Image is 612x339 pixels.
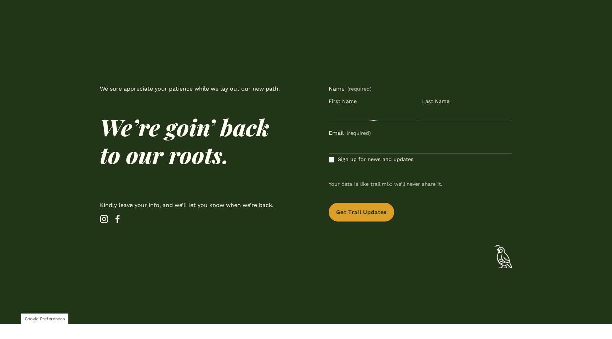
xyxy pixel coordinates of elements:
[113,215,122,223] a: Facebook
[329,157,334,162] input: Sign up for news and updates
[100,112,275,170] em: We’re goin’ back to our roots.
[100,200,283,211] p: Kindly leave your info, and we’ll let you know when we’re back.
[25,316,65,321] button: Cookie Preferences
[329,177,512,191] div: Your data is like trail mix: we’ll never share it.
[21,314,68,324] section: Manage previously selected cookie options
[422,97,512,107] div: Last Name
[329,128,344,138] span: Email
[329,84,345,94] span: Name
[100,215,108,223] a: Instagram
[100,84,283,94] p: We sure appreciate your patience while we lay out our new path.
[338,155,414,164] span: Sign up for news and updates
[329,97,419,107] div: First Name
[329,203,394,222] button: Get Trail Updates
[347,129,371,138] span: (required)
[347,86,372,91] span: (required)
